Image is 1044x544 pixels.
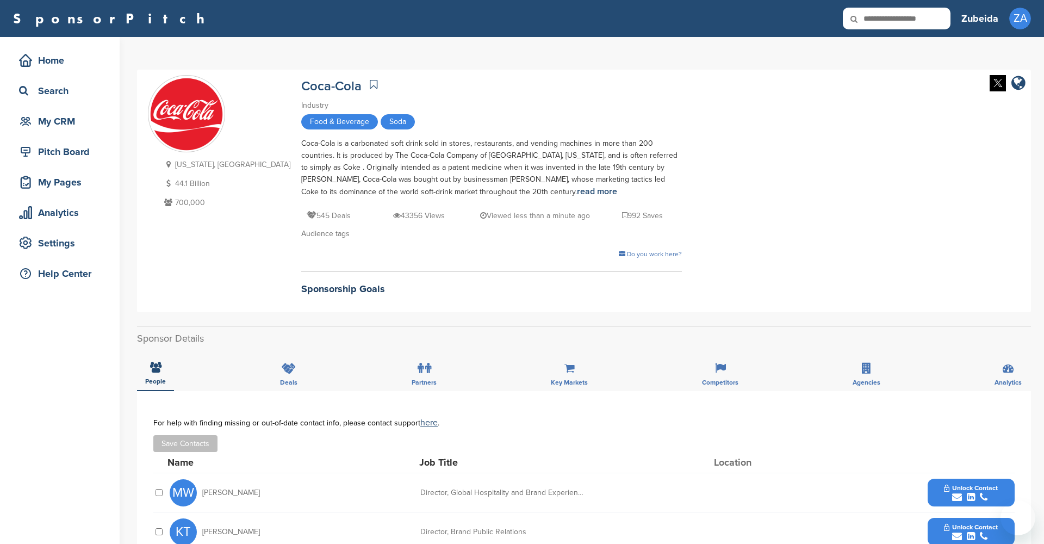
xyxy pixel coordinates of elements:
span: Soda [381,114,415,129]
a: Pitch Board [11,139,109,164]
a: Search [11,78,109,103]
span: Unlock Contact [944,484,998,492]
span: Deals [280,379,297,386]
a: Zubeida [961,7,998,30]
a: SponsorPitch [13,11,212,26]
div: Audience tags [301,228,682,240]
div: Location [714,458,796,467]
span: ZA [1009,8,1031,29]
span: [PERSON_NAME] [202,528,260,536]
div: Help Center [16,264,109,283]
a: here [420,417,438,428]
span: [PERSON_NAME] [202,489,260,497]
p: 545 Deals [307,209,351,222]
div: Director, Brand Public Relations [420,528,583,536]
button: Unlock Contact [931,477,1011,509]
a: Home [11,48,109,73]
div: Name [167,458,287,467]
img: Twitter white [990,75,1006,91]
a: My CRM [11,109,109,134]
a: Coca-Cola [301,78,362,94]
div: Industry [301,100,682,112]
a: company link [1011,75,1026,93]
div: Home [16,51,109,70]
div: My Pages [16,172,109,192]
img: Sponsorpitch & Coca-Cola [148,76,225,152]
span: Key Markets [551,379,588,386]
div: My CRM [16,112,109,131]
a: Analytics [11,200,109,225]
iframe: Button to launch messaging window [1000,500,1035,535]
a: Do you work here? [619,250,682,258]
span: Agencies [853,379,880,386]
div: Director, Global Hospitality and Brand Experiences - Assets & Sports Partnerships [420,489,583,497]
div: Settings [16,233,109,253]
div: For help with finding missing or out-of-date contact info, please contact support . [153,418,1015,427]
span: MW [170,479,197,506]
span: Competitors [702,379,738,386]
a: My Pages [11,170,109,195]
p: 43356 Views [393,209,445,222]
p: [US_STATE], [GEOGRAPHIC_DATA] [161,158,290,171]
span: Analytics [995,379,1022,386]
div: Coca-Cola is a carbonated soft drink sold in stores, restaurants, and vending machines in more th... [301,138,682,198]
span: People [145,378,166,385]
p: Viewed less than a minute ago [480,209,590,222]
button: Save Contacts [153,435,217,452]
p: 44.1 Billion [161,177,290,190]
div: Job Title [419,458,582,467]
span: Food & Beverage [301,114,378,129]
div: Pitch Board [16,142,109,162]
span: Do you work here? [627,250,682,258]
p: 992 Saves [622,209,663,222]
div: Search [16,81,109,101]
span: Unlock Contact [944,523,998,531]
a: Settings [11,231,109,256]
a: Help Center [11,261,109,286]
div: Analytics [16,203,109,222]
p: 700,000 [161,196,290,209]
h2: Sponsorship Goals [301,282,682,296]
h2: Sponsor Details [137,331,1031,346]
h3: Zubeida [961,11,998,26]
a: read more [577,186,617,197]
span: Partners [412,379,437,386]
